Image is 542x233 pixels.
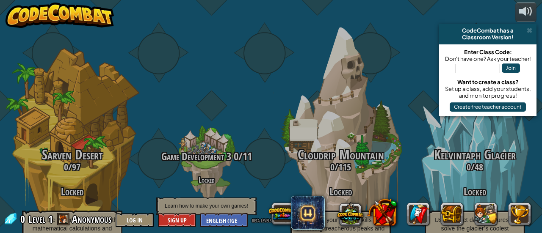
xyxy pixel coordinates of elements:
[502,63,520,73] button: Join
[434,145,516,164] span: Kelvintaph Glacier
[408,162,542,172] h3: /
[408,186,542,197] h3: Locked
[442,27,533,34] div: CodeCombat has a
[443,49,532,55] div: Enter Class Code:
[5,162,139,172] h3: /
[116,213,154,227] button: Log In
[330,161,335,173] span: 0
[64,161,68,173] span: 0
[475,161,483,173] span: 48
[515,3,536,22] button: Adjust volume
[28,212,45,226] span: Level
[139,176,274,184] h4: Locked
[252,216,278,224] span: beta levels on
[298,145,384,164] span: Cloudrip Mountain
[274,162,408,172] h3: /
[274,186,408,197] h3: Locked
[161,149,231,164] span: Game Development 3
[6,3,114,28] img: CodeCombat - Learn how to code by playing a game
[139,151,274,162] h3: /
[443,79,532,85] div: Want to create a class?
[443,55,532,62] div: Don't have one? Ask your teacher!
[72,212,111,226] span: Anonymous
[231,149,238,164] span: 0
[158,213,196,227] button: Sign Up
[338,161,351,173] span: 115
[48,212,53,226] span: 1
[165,203,248,209] span: Learn how to make your own games!
[20,212,28,226] span: 0
[467,161,471,173] span: 0
[42,145,103,164] span: Sarven Desert
[442,34,533,41] div: Classroom Version!
[5,186,139,197] h3: Locked
[450,102,526,112] button: Create free teacher account
[72,161,80,173] span: 97
[243,149,252,164] span: 11
[443,85,532,99] div: Set up a class, add your students, and monitor progress!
